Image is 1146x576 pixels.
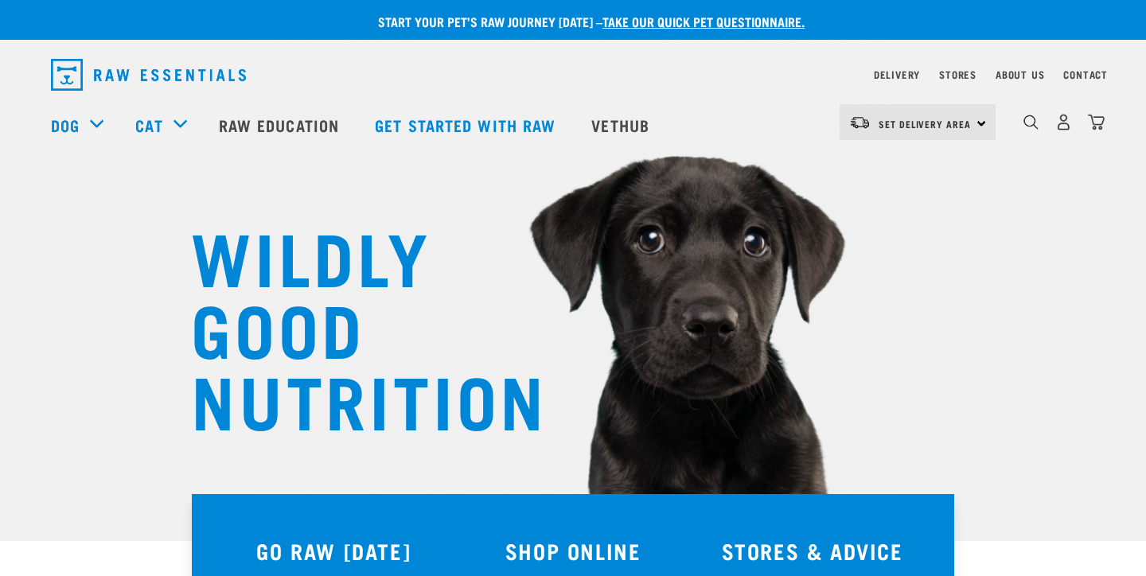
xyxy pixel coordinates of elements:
img: Raw Essentials Logo [51,59,246,91]
a: Get started with Raw [359,93,575,157]
a: Vethub [575,93,669,157]
a: About Us [996,72,1044,77]
a: Stores [939,72,976,77]
nav: dropdown navigation [38,53,1108,97]
a: take our quick pet questionnaire. [602,18,805,25]
a: Contact [1063,72,1108,77]
h3: STORES & ADVICE [702,539,922,563]
img: home-icon@2x.png [1088,114,1105,130]
a: Delivery [874,72,920,77]
img: van-moving.png [849,115,871,130]
h3: SHOP ONLINE [463,539,684,563]
a: Cat [135,113,162,137]
span: Set Delivery Area [879,121,971,126]
img: home-icon-1@2x.png [1023,115,1039,130]
h1: WILDLY GOOD NUTRITION [191,219,509,434]
a: Dog [51,113,80,137]
a: Raw Education [203,93,359,157]
img: user.png [1055,114,1072,130]
h3: GO RAW [DATE] [224,539,444,563]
